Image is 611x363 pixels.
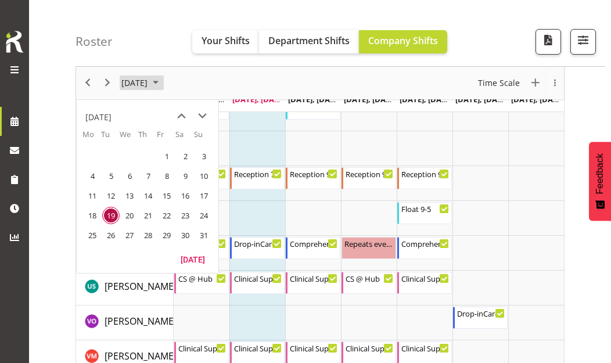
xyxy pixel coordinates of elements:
[3,29,26,55] img: Rosterit icon logo
[346,272,393,284] div: CS @ Hub
[105,315,177,328] span: [PERSON_NAME]
[120,76,149,91] span: [DATE]
[234,238,282,249] div: Drop-inCare 9-5
[82,129,101,146] th: Mo
[76,306,174,340] td: Victoria Oberzil resource
[84,227,101,244] span: Monday, August 25, 2025
[174,272,229,294] div: Udani Senanayake"s event - CS @ Hub Begin From Monday, August 18, 2025 at 9:30:00 AM GMT+12:00 En...
[230,272,285,294] div: Udani Senanayake"s event - Clinical Support 8-4 Begin From Tuesday, August 19, 2025 at 8:00:00 AM...
[121,187,138,204] span: Wednesday, August 13, 2025
[117,67,166,99] div: August 2025
[84,187,101,204] span: Monday, August 11, 2025
[76,271,174,306] td: Udani Senanayake resource
[511,94,564,105] span: [DATE], [DATE]
[477,76,521,91] span: Time Scale
[121,167,138,185] span: Wednesday, August 6, 2025
[177,187,194,204] span: Saturday, August 16, 2025
[85,106,112,129] div: title
[202,34,250,47] span: Your Shifts
[259,30,359,53] button: Department Shifts
[105,279,177,293] a: [PERSON_NAME]
[344,238,393,249] div: Repeats every [DATE] - [PERSON_NAME]
[101,129,120,146] th: Tu
[346,342,393,354] div: Clinical Support 9-5.30
[234,168,282,179] div: Reception 7.30-4
[476,76,522,91] button: Time Scale
[545,67,564,99] div: overflow
[102,167,120,185] span: Tuesday, August 5, 2025
[105,349,177,363] a: [PERSON_NAME]
[158,207,175,224] span: Friday, August 22, 2025
[195,207,213,224] span: Sunday, August 24, 2025
[290,168,337,179] div: Reception 9.45-6.15
[177,227,194,244] span: Saturday, August 30, 2025
[342,272,396,294] div: Udani Senanayake"s event - CS @ Hub Begin From Thursday, August 21, 2025 at 9:30:00 AM GMT+12:00 ...
[173,251,213,267] button: Today
[195,148,213,165] span: Sunday, August 3, 2025
[342,167,396,189] div: Tayah Giesbrecht"s event - Reception 9.45-6.15 Begin From Thursday, August 21, 2025 at 9:45:00 AM...
[288,94,341,105] span: [DATE], [DATE]
[453,307,508,329] div: Victoria Oberzil"s event - Drop-inCare 9-3 Begin From Saturday, August 23, 2025 at 9:00:00 AM GMT...
[177,207,194,224] span: Saturday, August 23, 2025
[139,207,157,224] span: Thursday, August 21, 2025
[286,237,340,259] div: Torry Cobb"s event - Comprehensive Consult 10-6 Begin From Wednesday, August 20, 2025 at 10:00:00...
[105,280,177,293] span: [PERSON_NAME]
[286,167,340,189] div: Tayah Giesbrecht"s event - Reception 9.45-6.15 Begin From Wednesday, August 20, 2025 at 9:45:00 A...
[397,167,452,189] div: Tayah Giesbrecht"s event - Reception 9.45-6.15 Begin From Friday, August 22, 2025 at 9:45:00 AM G...
[595,153,605,194] span: Feedback
[158,148,175,165] span: Friday, August 1, 2025
[98,67,117,99] div: next period
[234,342,282,354] div: Clinical Support 7.30 - 4
[84,167,101,185] span: Monday, August 4, 2025
[102,187,120,204] span: Tuesday, August 12, 2025
[171,106,192,127] button: previous month
[457,307,505,319] div: Drop-inCare 9-3
[192,106,213,127] button: next month
[121,227,138,244] span: Wednesday, August 27, 2025
[342,237,396,259] div: Torry Cobb"s event - Repeats every thursday - Torry Cobb Begin From Thursday, August 21, 2025 at ...
[230,237,285,259] div: Torry Cobb"s event - Drop-inCare 9-5 Begin From Tuesday, August 19, 2025 at 9:00:00 AM GMT+12:00 ...
[528,76,544,91] button: New Event
[368,34,438,47] span: Company Shifts
[401,238,449,249] div: Comprehensive Consult 9-5
[120,76,164,91] button: August 2025
[400,94,452,105] span: [DATE], [DATE]
[102,207,120,224] span: Tuesday, August 19, 2025
[401,272,449,284] div: Clinical Support 8-4
[139,167,157,185] span: Thursday, August 7, 2025
[178,342,226,354] div: Clinical Support 7.30 - 4
[139,187,157,204] span: Thursday, August 14, 2025
[290,272,337,284] div: Clinical Support 8-4
[158,167,175,185] span: Friday, August 8, 2025
[401,203,449,214] div: Float 9-5
[78,67,98,99] div: previous period
[175,129,194,146] th: Sa
[120,129,138,146] th: We
[76,35,113,48] h4: Roster
[359,30,447,53] button: Company Shifts
[80,76,96,91] button: Previous
[589,142,611,221] button: Feedback - Show survey
[401,342,449,354] div: Clinical Support 9-5.30
[268,34,350,47] span: Department Shifts
[192,30,259,53] button: Your Shifts
[230,167,285,189] div: Tayah Giesbrecht"s event - Reception 7.30-4 Begin From Tuesday, August 19, 2025 at 7:30:00 AM GMT...
[455,94,508,105] span: [DATE], [DATE]
[101,206,120,225] td: Tuesday, August 19, 2025
[139,227,157,244] span: Thursday, August 28, 2025
[158,227,175,244] span: Friday, August 29, 2025
[344,94,397,105] span: [DATE], [DATE]
[397,272,452,294] div: Udani Senanayake"s event - Clinical Support 8-4 Begin From Friday, August 22, 2025 at 8:00:00 AM ...
[100,76,116,91] button: Next
[535,29,561,55] button: Download a PDF of the roster according to the set date range.
[397,202,452,224] div: Tillie Hollyer"s event - Float 9-5 Begin From Friday, August 22, 2025 at 9:00:00 AM GMT+12:00 End...
[290,342,337,354] div: Clinical Support 7.30 - 4
[105,314,177,328] a: [PERSON_NAME]
[138,129,157,146] th: Th
[286,272,340,294] div: Udani Senanayake"s event - Clinical Support 8-4 Begin From Wednesday, August 20, 2025 at 8:00:00 ...
[290,238,337,249] div: Comprehensive Consult 10-6
[157,129,175,146] th: Fr
[102,227,120,244] span: Tuesday, August 26, 2025
[178,272,226,284] div: CS @ Hub
[84,207,101,224] span: Monday, August 18, 2025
